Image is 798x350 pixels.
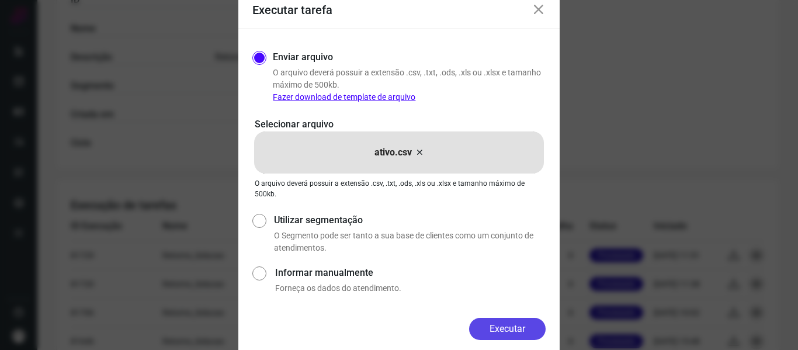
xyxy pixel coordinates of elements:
button: Executar [469,318,546,340]
label: Enviar arquivo [273,50,333,64]
p: O arquivo deverá possuir a extensão .csv, .txt, .ods, .xls ou .xlsx e tamanho máximo de 500kb. [273,67,546,103]
p: Selecionar arquivo [255,117,543,131]
label: Utilizar segmentação [274,213,546,227]
p: O Segmento pode ser tanto a sua base de clientes como um conjunto de atendimentos. [274,230,546,254]
p: O arquivo deverá possuir a extensão .csv, .txt, .ods, .xls ou .xlsx e tamanho máximo de 500kb. [255,178,543,199]
label: Informar manualmente [275,266,546,280]
p: Forneça os dados do atendimento. [275,282,546,294]
p: ativo.csv [374,145,412,160]
h3: Executar tarefa [252,3,332,17]
a: Fazer download de template de arquivo [273,92,415,102]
